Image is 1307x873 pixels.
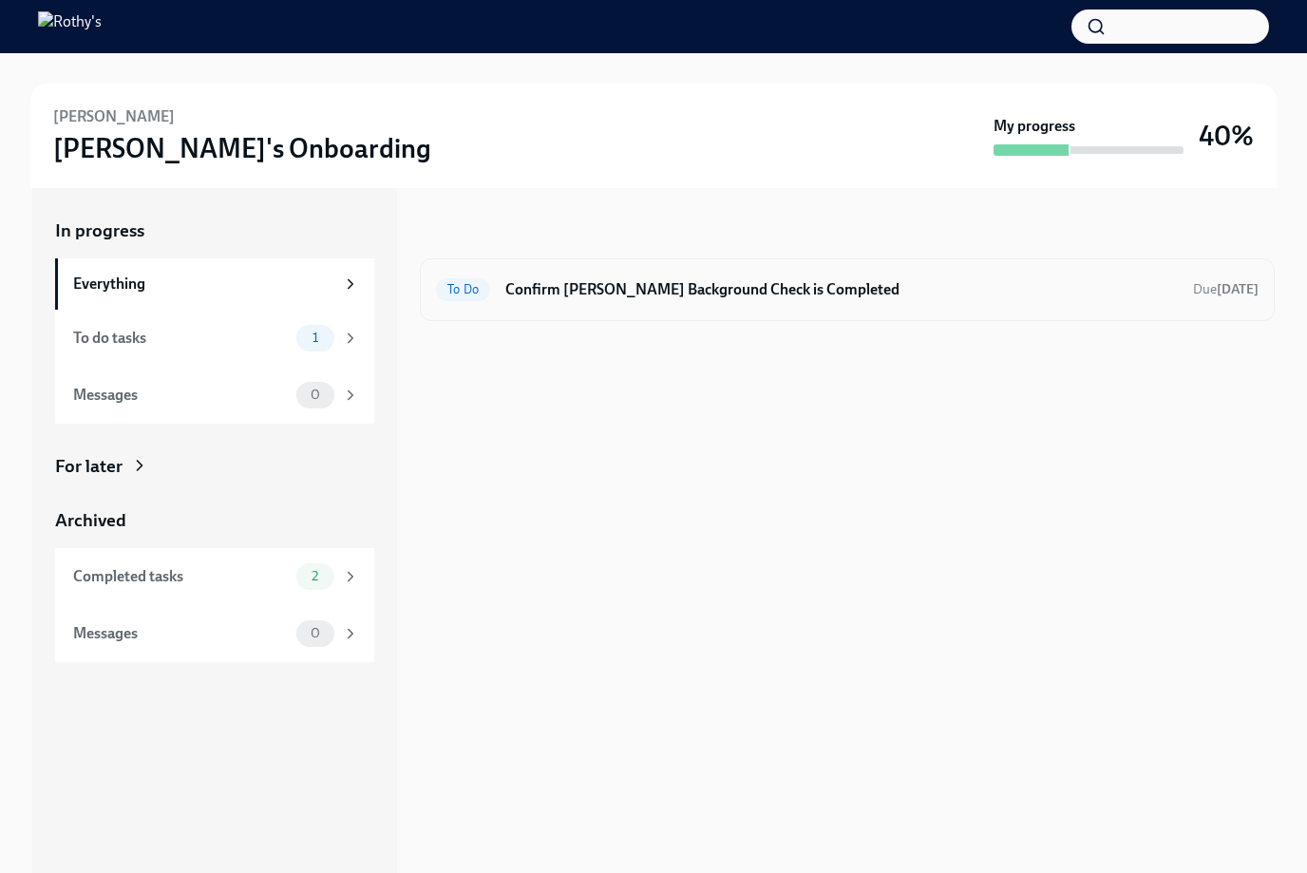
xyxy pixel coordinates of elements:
a: For later [55,454,374,479]
strong: My progress [994,116,1075,137]
div: For later [55,454,123,479]
div: In progress [420,218,509,243]
div: Everything [73,274,334,294]
a: In progress [55,218,374,243]
span: Due [1193,281,1259,297]
span: October 11th, 2025 09:00 [1193,280,1259,298]
h6: Confirm [PERSON_NAME] Background Check is Completed [505,279,1178,300]
span: 2 [300,569,330,583]
a: Messages0 [55,367,374,424]
a: Completed tasks2 [55,548,374,605]
a: To DoConfirm [PERSON_NAME] Background Check is CompletedDue[DATE] [436,275,1259,305]
span: 0 [299,626,331,640]
a: To do tasks1 [55,310,374,367]
div: Messages [73,385,289,406]
span: To Do [436,282,490,296]
a: Everything [55,258,374,310]
strong: [DATE] [1217,281,1259,297]
div: Completed tasks [73,566,289,587]
a: Archived [55,508,374,533]
h3: [PERSON_NAME]'s Onboarding [53,131,431,165]
span: 1 [301,331,330,345]
h6: [PERSON_NAME] [53,106,175,127]
a: Messages0 [55,605,374,662]
h3: 40% [1199,119,1254,153]
span: 0 [299,388,331,402]
div: To do tasks [73,328,289,349]
img: Rothy's [38,11,102,42]
div: Messages [73,623,289,644]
